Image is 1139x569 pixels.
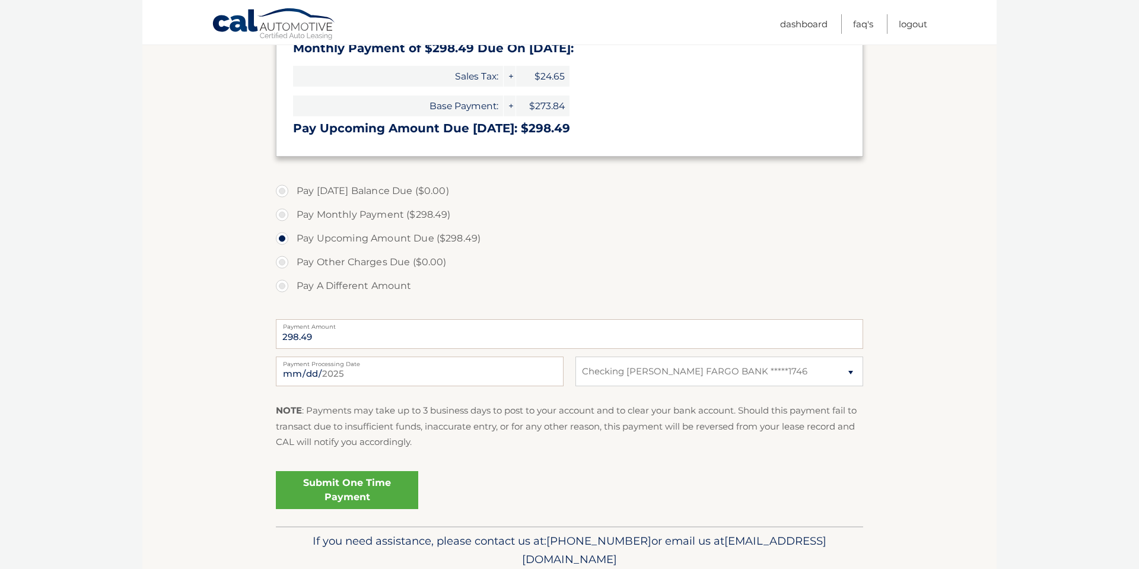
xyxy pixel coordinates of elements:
[276,227,863,250] label: Pay Upcoming Amount Due ($298.49)
[276,319,863,329] label: Payment Amount
[504,96,516,116] span: +
[546,534,651,548] span: [PHONE_NUMBER]
[293,41,846,56] h3: Monthly Payment of $298.49 Due On [DATE]:
[293,96,503,116] span: Base Payment:
[516,66,569,87] span: $24.65
[276,357,564,366] label: Payment Processing Date
[516,96,569,116] span: $273.84
[504,66,516,87] span: +
[276,403,863,450] p: : Payments may take up to 3 business days to post to your account and to clear your bank account....
[276,319,863,349] input: Payment Amount
[276,274,863,298] label: Pay A Different Amount
[899,14,927,34] a: Logout
[276,405,302,416] strong: NOTE
[276,357,564,386] input: Payment Date
[293,66,503,87] span: Sales Tax:
[853,14,873,34] a: FAQ's
[276,471,418,509] a: Submit One Time Payment
[212,8,336,42] a: Cal Automotive
[293,121,846,136] h3: Pay Upcoming Amount Due [DATE]: $298.49
[276,179,863,203] label: Pay [DATE] Balance Due ($0.00)
[276,250,863,274] label: Pay Other Charges Due ($0.00)
[276,203,863,227] label: Pay Monthly Payment ($298.49)
[780,14,828,34] a: Dashboard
